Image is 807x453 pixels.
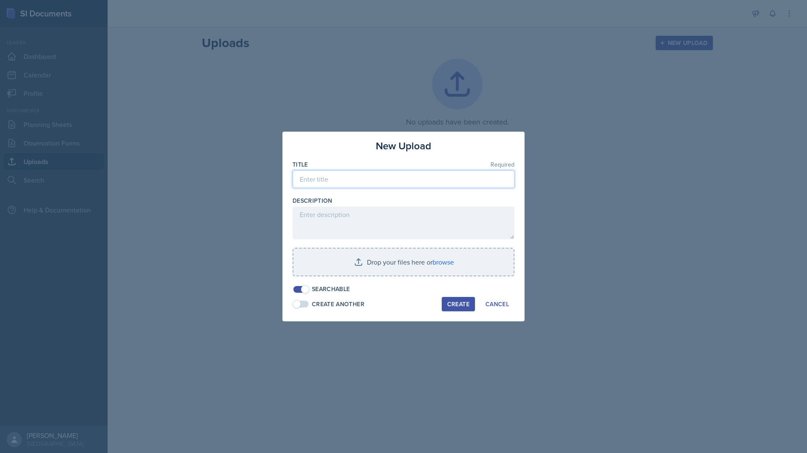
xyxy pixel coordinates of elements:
[480,297,514,311] button: Cancel
[447,301,469,307] div: Create
[293,196,332,205] label: Description
[293,170,514,188] input: Enter title
[442,297,475,311] button: Create
[312,300,364,309] div: Create Another
[485,301,509,307] div: Cancel
[312,285,350,294] div: Searchable
[491,162,514,167] span: Required
[293,160,308,169] label: Title
[376,138,431,154] h3: New Upload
